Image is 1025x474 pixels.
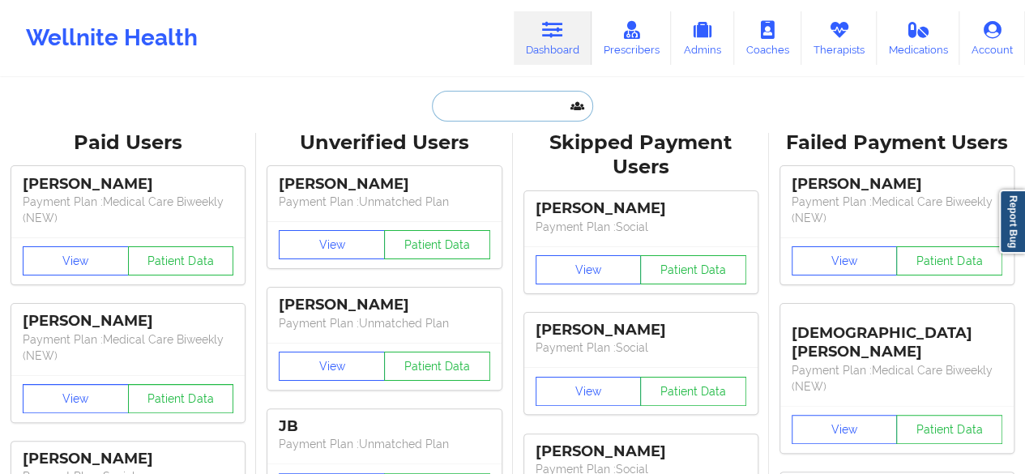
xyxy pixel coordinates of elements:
button: View [23,246,129,275]
p: Payment Plan : Medical Care Biweekly (NEW) [23,331,233,364]
button: View [536,255,642,284]
div: [PERSON_NAME] [279,296,489,314]
p: Payment Plan : Medical Care Biweekly (NEW) [23,194,233,226]
button: Patient Data [640,255,746,284]
button: Patient Data [128,384,234,413]
a: Admins [671,11,734,65]
a: Dashboard [514,11,592,65]
div: [PERSON_NAME] [279,175,489,194]
div: [PERSON_NAME] [536,321,746,339]
div: Failed Payment Users [780,130,1014,156]
a: Medications [877,11,960,65]
div: [PERSON_NAME] [792,175,1002,194]
div: [DEMOGRAPHIC_DATA][PERSON_NAME] [792,312,1002,361]
div: JB [279,417,489,436]
p: Payment Plan : Unmatched Plan [279,436,489,452]
button: View [279,230,385,259]
div: [PERSON_NAME] [23,312,233,331]
div: [PERSON_NAME] [536,199,746,218]
button: View [23,384,129,413]
button: Patient Data [128,246,234,275]
a: Therapists [801,11,877,65]
p: Payment Plan : Unmatched Plan [279,194,489,210]
div: Unverified Users [267,130,501,156]
div: [PERSON_NAME] [536,442,746,461]
a: Account [959,11,1025,65]
p: Payment Plan : Social [536,219,746,235]
button: View [536,377,642,406]
button: Patient Data [384,352,490,381]
a: Coaches [734,11,801,65]
p: Payment Plan : Medical Care Biweekly (NEW) [792,362,1002,395]
div: [PERSON_NAME] [23,175,233,194]
div: Skipped Payment Users [524,130,758,181]
button: Patient Data [384,230,490,259]
button: Patient Data [640,377,746,406]
button: Patient Data [896,415,1002,444]
button: View [792,415,898,444]
div: [PERSON_NAME] [23,450,233,468]
div: Paid Users [11,130,245,156]
a: Prescribers [592,11,672,65]
p: Payment Plan : Unmatched Plan [279,315,489,331]
button: View [792,246,898,275]
a: Report Bug [999,190,1025,254]
button: Patient Data [896,246,1002,275]
p: Payment Plan : Medical Care Biweekly (NEW) [792,194,1002,226]
p: Payment Plan : Social [536,339,746,356]
button: View [279,352,385,381]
